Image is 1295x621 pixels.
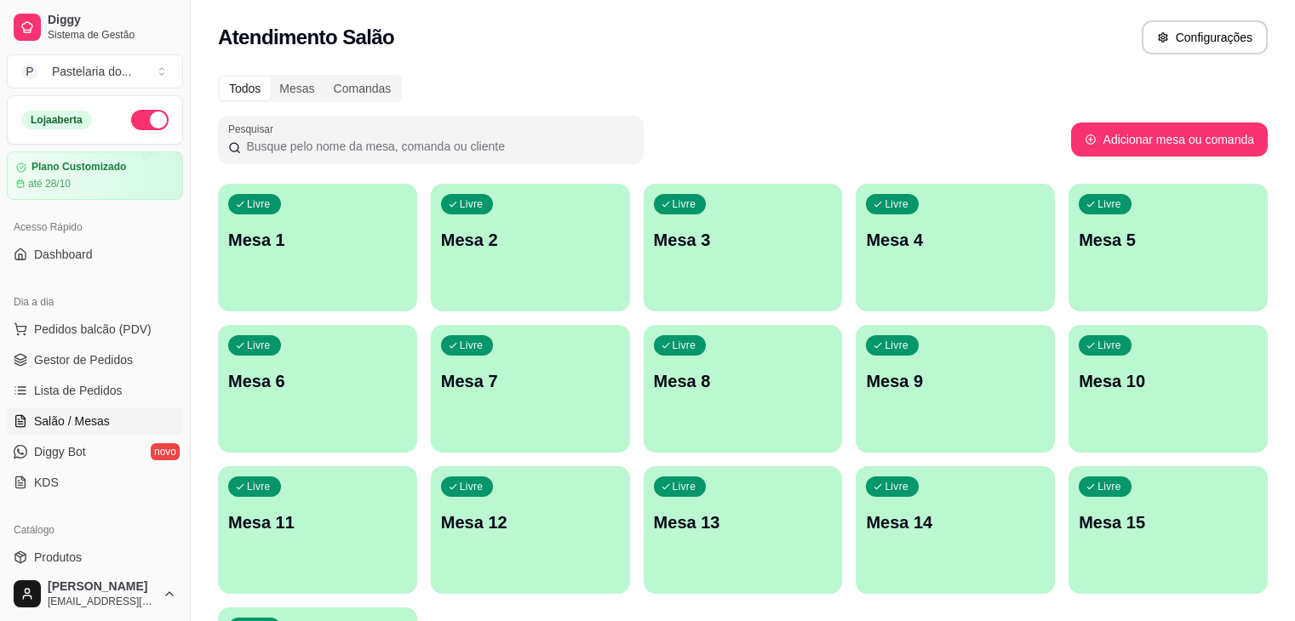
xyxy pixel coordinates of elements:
p: Mesa 4 [866,228,1045,252]
a: Produtos [7,544,183,571]
button: Adicionar mesa ou comanda [1071,122,1268,157]
div: Todos [220,77,270,100]
p: Mesa 5 [1079,228,1258,252]
p: Livre [247,480,271,493]
span: Produtos [34,549,82,566]
p: Livre [247,339,271,352]
span: Diggy [48,13,176,28]
button: LivreMesa 15 [1069,466,1268,594]
button: LivreMesa 6 [218,325,417,453]
p: Mesa 2 [441,228,620,252]
div: Pastelaria do ... [52,63,131,80]
button: [PERSON_NAME][EMAIL_ADDRESS][DOMAIN_NAME] [7,573,183,614]
button: LivreMesa 2 [431,184,630,311]
button: LivreMesa 10 [1069,325,1268,453]
div: Acesso Rápido [7,214,183,241]
span: [EMAIL_ADDRESS][DOMAIN_NAME] [48,595,156,608]
p: Livre [460,197,484,211]
article: Plano Customizado [32,161,126,174]
button: LivreMesa 5 [1069,184,1268,311]
div: Dia a dia [7,288,183,316]
a: KDS [7,469,183,496]
a: Gestor de Pedidos [7,346,183,373]
p: Livre [673,339,696,352]
p: Livre [673,197,696,211]
p: Livre [885,480,908,493]
span: Pedidos balcão (PDV) [34,321,152,338]
p: Mesa 3 [654,228,833,252]
p: Mesa 8 [654,369,833,393]
span: Gestor de Pedidos [34,351,133,368]
button: LivreMesa 13 [644,466,843,594]
p: Mesa 15 [1079,510,1258,534]
span: Diggy Bot [34,443,86,460]
p: Mesa 6 [228,369,407,393]
span: Dashboard [34,246,93,263]
p: Livre [1097,197,1121,211]
p: Livre [460,480,484,493]
p: Livre [885,339,908,352]
span: [PERSON_NAME] [48,579,156,595]
button: LivreMesa 7 [431,325,630,453]
p: Livre [1097,480,1121,493]
input: Pesquisar [241,138,633,155]
p: Livre [673,480,696,493]
span: Lista de Pedidos [34,382,123,399]
p: Mesa 7 [441,369,620,393]
button: Select a team [7,54,183,88]
p: Livre [460,339,484,352]
span: KDS [34,474,59,491]
p: Mesa 14 [866,510,1045,534]
button: LivreMesa 8 [644,325,843,453]
div: Catálogo [7,516,183,544]
p: Mesa 1 [228,228,407,252]
div: Comandas [324,77,401,100]
p: Mesa 10 [1079,369,1258,393]
div: Mesas [270,77,324,100]
p: Mesa 11 [228,510,407,534]
a: Diggy Botnovo [7,438,183,465]
button: Configurações [1142,20,1268,54]
h2: Atendimento Salão [218,24,394,51]
div: Loja aberta [21,111,92,129]
button: LivreMesa 14 [856,466,1055,594]
span: Sistema de Gestão [48,28,176,42]
p: Mesa 13 [654,510,833,534]
span: P [21,63,38,80]
a: DiggySistema de Gestão [7,7,183,48]
p: Mesa 9 [866,369,1045,393]
label: Pesquisar [228,122,279,136]
p: Livre [1097,339,1121,352]
button: LivreMesa 11 [218,466,417,594]
a: Plano Customizadoaté 28/10 [7,151,183,200]
a: Lista de Pedidos [7,377,183,404]
button: LivreMesa 1 [218,184,417,311]
button: Pedidos balcão (PDV) [7,316,183,343]
article: até 28/10 [28,177,71,191]
p: Livre [247,197,271,211]
button: LivreMesa 12 [431,466,630,594]
a: Salão / Mesas [7,407,183,435]
span: Salão / Mesas [34,413,110,430]
button: LivreMesa 4 [856,184,1055,311]
button: Alterar Status [131,110,169,130]
p: Mesa 12 [441,510,620,534]
button: LivreMesa 9 [856,325,1055,453]
p: Livre [885,197,908,211]
button: LivreMesa 3 [644,184,843,311]
a: Dashboard [7,241,183,268]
